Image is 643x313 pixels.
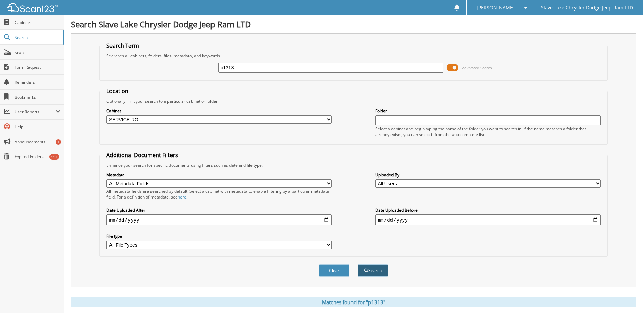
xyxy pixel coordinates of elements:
legend: Additional Document Filters [103,151,181,159]
input: end [375,214,601,225]
button: Search [358,264,388,277]
span: Expired Folders [15,154,60,160]
div: Enhance your search for specific documents using filters such as date and file type. [103,162,604,168]
h1: Search Slave Lake Chrysler Dodge Jeep Ram LTD [71,19,636,30]
span: [PERSON_NAME] [477,6,515,10]
label: Uploaded By [375,172,601,178]
div: Select a cabinet and begin typing the name of the folder you want to search in. If the name match... [375,126,601,138]
div: Optionally limit your search to a particular cabinet or folder [103,98,604,104]
span: Cabinets [15,20,60,25]
span: User Reports [15,109,56,115]
div: 99+ [49,154,59,160]
label: Folder [375,108,601,114]
div: All metadata fields are searched by default. Select a cabinet with metadata to enable filtering b... [106,188,332,200]
span: Help [15,124,60,130]
span: Search [15,35,59,40]
label: File type [106,233,332,239]
button: Clear [319,264,349,277]
legend: Location [103,87,132,95]
label: Metadata [106,172,332,178]
div: Searches all cabinets, folders, files, metadata, and keywords [103,53,604,59]
span: Scan [15,49,60,55]
span: Slave Lake Chrysler Dodge Jeep Ram LTD [541,6,633,10]
span: Reminders [15,79,60,85]
img: scan123-logo-white.svg [7,3,58,12]
label: Date Uploaded Before [375,207,601,213]
input: start [106,214,332,225]
label: Cabinet [106,108,332,114]
span: Announcements [15,139,60,145]
label: Date Uploaded After [106,207,332,213]
span: Advanced Search [462,65,492,70]
span: Bookmarks [15,94,60,100]
span: Form Request [15,64,60,70]
div: 1 [56,139,61,145]
legend: Search Term [103,42,142,49]
a: here [178,194,186,200]
div: Matches found for "p1313" [71,297,636,307]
